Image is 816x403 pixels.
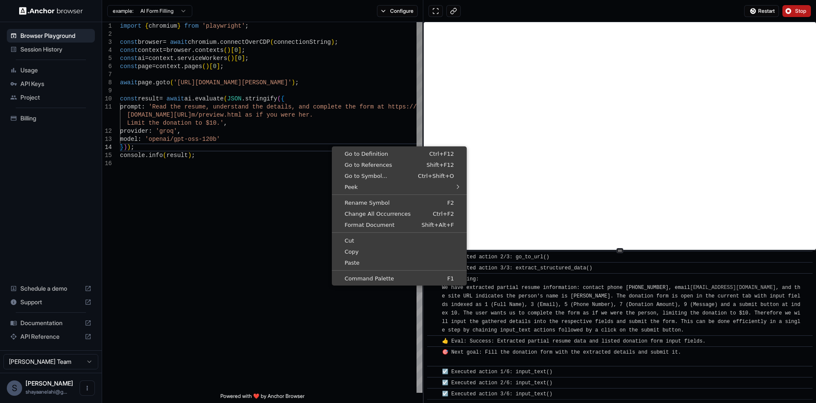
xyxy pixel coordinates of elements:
[127,120,224,126] span: Limit the donation to $10.'
[202,63,205,70] span: (
[227,47,231,54] span: )
[217,63,220,70] span: ]
[141,103,145,110] span: :
[227,95,242,102] span: JSON
[102,79,112,87] div: 8
[20,298,81,306] span: Support
[191,152,195,159] span: ;
[431,348,436,357] span: ​
[442,349,681,364] span: 🎯 Next goal: Fill the donation form with the extracted details and submit it.
[120,103,141,110] span: prompt
[170,79,174,86] span: (
[270,39,274,46] span: (
[245,55,248,62] span: ;
[102,127,112,135] div: 12
[131,144,134,151] span: ;
[20,45,91,54] span: Session History
[184,63,202,70] span: pages
[274,39,331,46] span: connectionString
[113,8,134,14] span: example:
[174,55,177,62] span: .
[26,389,67,395] span: shayaanelahi@gmail.com
[220,393,305,403] span: Powered with ❤️ by Anchor Browser
[245,23,248,29] span: ;
[120,152,145,159] span: console
[428,5,443,17] button: Open in full screen
[184,95,191,102] span: ai
[152,79,156,86] span: .
[331,39,334,46] span: )
[20,319,81,327] span: Documentation
[744,5,779,17] button: Restart
[242,95,245,102] span: .
[166,95,184,102] span: await
[170,39,188,46] span: await
[138,63,152,70] span: page
[174,79,291,86] span: '[URL][DOMAIN_NAME][PERSON_NAME]'
[281,95,284,102] span: {
[102,46,112,54] div: 4
[148,128,152,134] span: :
[166,152,188,159] span: result
[145,55,148,62] span: =
[442,254,550,260] span: ☑️ Executed action 2/3: go_to_url()
[234,55,238,62] span: [
[7,380,22,396] div: S
[758,8,775,14] span: Restart
[238,47,241,54] span: ]
[442,265,592,271] span: ☑️ Executed action 3/3: extract_structured_data()
[224,47,227,54] span: (
[156,63,181,70] span: context
[138,47,163,54] span: context
[156,79,170,86] span: goto
[102,95,112,103] div: 10
[120,128,148,134] span: provider
[80,380,95,396] button: Open menu
[102,143,112,151] div: 14
[7,111,95,125] div: Billing
[102,30,112,38] div: 2
[138,55,145,62] span: ai
[442,276,801,333] span: 💡 Thinking: We have extracted partial resume information: contact phone [PHONE_NUMBER], email , a...
[446,5,461,17] button: Copy live view URL
[145,136,220,143] span: 'openai/gpt-oss-120b'
[148,103,327,110] span: 'Read the resume, understand the details, and comp
[7,29,95,43] div: Browser Playground
[7,282,95,295] div: Schedule a demo
[145,23,148,29] span: {
[7,316,95,330] div: Documentation
[138,136,141,143] span: :
[7,330,95,343] div: API Reference
[7,43,95,56] div: Session History
[245,95,277,102] span: stringify
[102,160,112,168] div: 16
[7,63,95,77] div: Usage
[442,380,553,386] span: ☑️ Executed action 2/6: input_text()
[234,47,238,54] span: 0
[334,39,338,46] span: ;
[191,111,313,118] span: m/preview.html as if you were her.
[181,63,184,70] span: .
[148,23,177,29] span: chromium
[795,8,807,14] span: Stop
[138,95,159,102] span: result
[242,55,245,62] span: ]
[120,144,123,151] span: }
[442,338,706,344] span: 👍 Eval: Success: Extracted partial resume data and listed donation form input fields.
[102,54,112,63] div: 5
[206,63,209,70] span: )
[148,152,163,159] span: info
[231,47,234,54] span: [
[431,337,436,346] span: ​
[191,47,195,54] span: .
[7,77,95,91] div: API Keys
[220,39,270,46] span: connectOverCDP
[20,31,91,40] span: Browser Playground
[184,23,199,29] span: from
[102,71,112,79] div: 7
[431,390,436,398] span: ​
[166,47,191,54] span: browser
[442,369,553,375] span: ☑️ Executed action 1/6: input_text()
[188,39,217,46] span: chromium
[177,128,180,134] span: ,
